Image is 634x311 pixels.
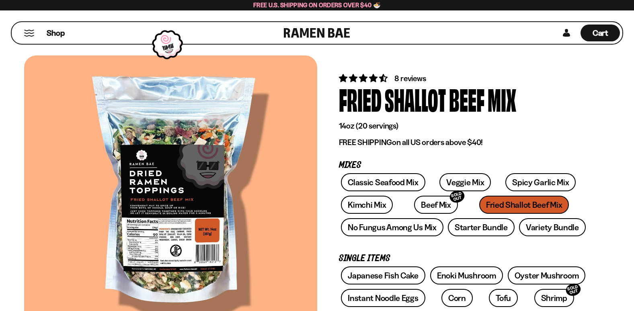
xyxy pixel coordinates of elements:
[441,289,473,307] a: Corn
[341,266,425,284] a: Japanese Fish Cake
[47,25,65,41] a: Shop
[430,266,503,284] a: Enoki Mushroom
[253,1,381,9] span: Free U.S. Shipping on Orders over $40 🍜
[341,289,425,307] a: Instant Noodle Eggs
[339,84,382,114] div: Fried
[339,121,588,131] p: 14oz (20 servings)
[341,173,425,191] a: Classic Seafood Mix
[449,84,484,114] div: Beef
[489,289,518,307] a: Tofu
[394,74,426,83] span: 8 reviews
[488,84,516,114] div: Mix
[505,173,576,191] a: Spicy Garlic Mix
[448,189,466,205] div: SOLD OUT
[519,218,586,236] a: Variety Bundle
[593,28,608,38] span: Cart
[508,266,586,284] a: Oyster Mushroom
[414,196,458,214] a: Beef MixSOLD OUT
[47,28,65,39] span: Shop
[341,218,443,236] a: No Fungus Among Us Mix
[564,282,582,298] div: SOLD OUT
[339,137,392,147] strong: FREE SHIPPING
[534,289,574,307] a: ShrimpSOLD OUT
[339,73,389,83] span: 4.62 stars
[341,196,393,214] a: Kimchi Mix
[385,84,446,114] div: Shallot
[339,137,588,147] p: on all US orders above $40!
[339,162,588,169] p: Mixes
[448,218,515,236] a: Starter Bundle
[439,173,491,191] a: Veggie Mix
[339,255,588,262] p: Single Items
[24,30,35,37] button: Mobile Menu Trigger
[581,22,620,44] a: Cart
